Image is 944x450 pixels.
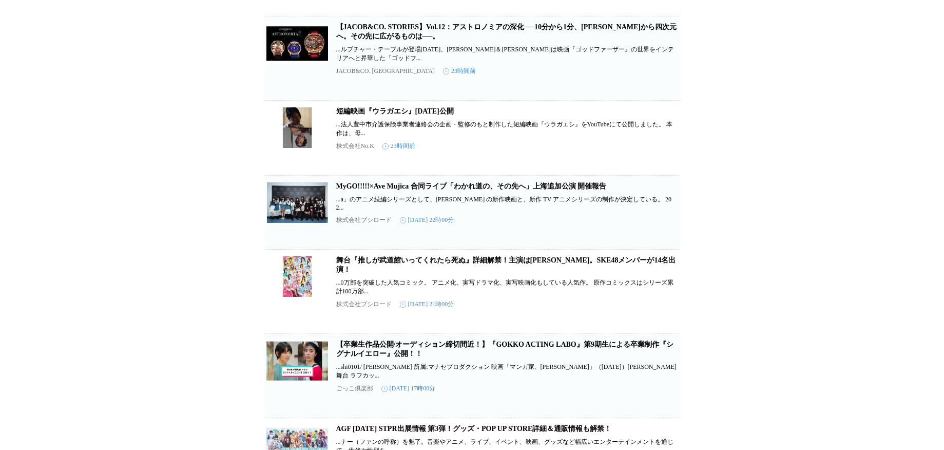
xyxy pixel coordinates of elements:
p: JACOB&CO. [GEOGRAPHIC_DATA] [336,67,435,75]
img: MyGO!!!!!×Ave Mujica 合同ライブ「わかれ道の、その先へ」上海追加公演 開催報告 [266,182,328,223]
a: 舞台『推しが武道館いってくれたら死ぬ』詳細解禁！主演は[PERSON_NAME]。SKE48メンバーが14名出演！ [336,256,676,273]
a: 短編映画『ウラガエシ』[DATE]公開 [336,107,454,115]
img: 舞台『推しが武道館いってくれたら死ぬ』詳細解禁！主演は小林愛香。SKE48メンバーが14名出演！ [266,256,328,297]
p: 株式会社ブシロード [336,216,392,224]
p: 株式会社ブシロード [336,300,392,309]
p: ...shi0101/ [PERSON_NAME] 所属:マナセプロダクション 映画「マンガ家、[PERSON_NAME]」（[DATE]）[PERSON_NAME]舞台 ラフカッ... [336,363,678,380]
p: ...法人豊中市介護保険事業者連絡会の企画・監修のもと制作した短編映画『ウラガエシ』をYouTubeにて公開しました。 本作は、母... [336,120,678,138]
a: 【JACOB&CO. STORIES】Vol.12：アストロノミアの深化──10分から1分、[PERSON_NAME]から四次元へ。その先に広がるものは──。 [336,23,677,40]
img: 【JACOB&CO. STORIES】Vol.12：アストロノミアの深化──10分から1分、三次元から四次元へ。その先に広がるものは──。 [266,23,328,64]
time: [DATE] 21時00分 [400,300,454,309]
time: [DATE] 17時00分 [381,384,436,393]
p: ...ルプチャー・テーブルが登場[DATE]、[PERSON_NAME]＆[PERSON_NAME]は映画『ゴッドファーザー』の世界をインテリアへと昇華した「ゴッドフ... [336,45,678,63]
a: MyGO!!!!!×Ave Mujica 合同ライブ「わかれ道の、その先へ」上海追加公演 開催報告 [336,182,607,190]
time: 23時間前 [443,67,476,76]
img: 【卒業生作品公開/オーディション締切間近！】『GOKKO ACTING LABO』第9期生による卒業制作『シグナルイエロー』公開！！ [266,340,328,381]
p: ...a」のアニメ続編シリーズとして、[PERSON_NAME] の新作映画と、新作 TV アニメシリーズの制作が決定している。 202... [336,195,678,212]
img: 短編映画『ウラガエシ』2025年10月13日(月)公開 [266,107,328,148]
time: [DATE] 22時00分 [400,216,454,224]
p: ごっこ倶楽部 [336,384,373,393]
a: AGF [DATE] STPR出展情報 第3弾！グッズ・POP UP STORE詳細＆通販情報も解禁！ [336,425,612,433]
a: 【卒業生作品公開/オーディション締切間近！】『GOKKO ACTING LABO』第9期生による卒業制作『シグナルイエロー』公開！！ [336,341,673,358]
p: 株式会社No.K [336,142,374,151]
time: 23時間前 [382,142,415,151]
p: ...0万部を突破した人気コミック。 アニメ化、実写ドラマ化、実写映画化もしている人気作。 原作コミックスはシリーズ累計100万部... [336,278,678,296]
